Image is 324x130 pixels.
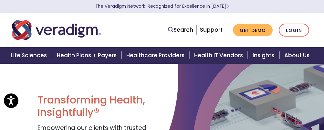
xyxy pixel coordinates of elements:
[190,47,249,64] a: Health IT Vendors
[95,3,229,9] a: The Veradigm Network: Recognized for Excellence in [DATE]Learn More
[12,19,101,41] img: Veradigm logo
[233,24,273,37] a: Get Demo
[280,47,317,64] a: About Us
[53,47,122,64] a: Health Plans + Payers
[7,47,53,64] a: Life Sciences
[279,24,309,37] a: Login
[249,47,280,64] a: Insights
[226,3,229,9] span: Learn More
[200,26,223,34] a: Support
[122,47,190,64] a: Healthcare Providers
[37,94,157,119] h1: Transforming Health, Insightfully®
[168,26,193,34] a: Search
